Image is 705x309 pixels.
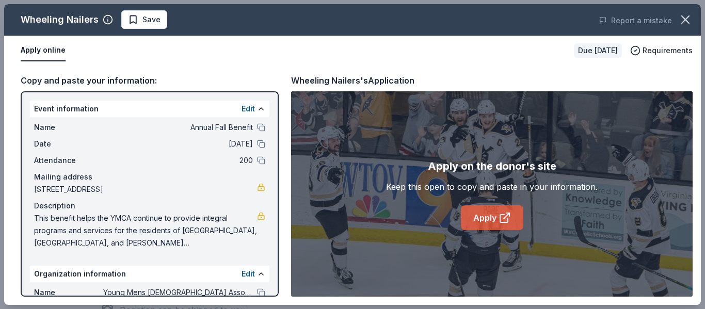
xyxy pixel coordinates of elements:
span: [STREET_ADDRESS] [34,183,257,196]
span: Young Mens [DEMOGRAPHIC_DATA] Association Of Paris Bourbon County Inc [103,286,253,299]
button: Edit [242,268,255,280]
button: Requirements [630,44,693,57]
span: Name [34,286,103,299]
div: Organization information [30,266,269,282]
div: Mailing address [34,171,265,183]
span: Requirements [643,44,693,57]
div: Wheeling Nailers [21,11,99,28]
button: Save [121,10,167,29]
span: Date [34,138,103,150]
span: This benefit helps the YMCA continue to provide integral programs and services for the residents ... [34,212,257,249]
button: Apply online [21,40,66,61]
div: Wheeling Nailers's Application [291,74,414,87]
span: 200 [103,154,253,167]
div: Apply on the donor's site [428,158,556,174]
div: Copy and paste your information: [21,74,279,87]
div: Description [34,200,265,212]
button: Report a mistake [599,14,672,27]
div: Due [DATE] [574,43,622,58]
a: Apply [461,205,523,230]
span: Attendance [34,154,103,167]
div: Keep this open to copy and paste in your information. [386,181,598,193]
span: [DATE] [103,138,253,150]
span: Name [34,121,103,134]
span: Save [142,13,161,26]
span: Annual Fall Benefit [103,121,253,134]
button: Edit [242,103,255,115]
div: Event information [30,101,269,117]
